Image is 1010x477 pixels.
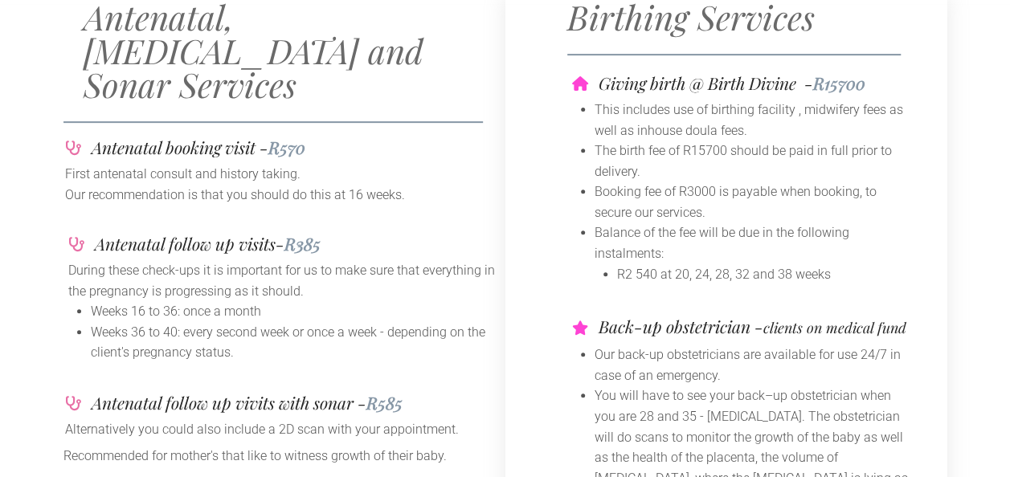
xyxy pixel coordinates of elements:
li: Booking fee of R3000 is payable when booking, to secure our services. [595,181,915,222]
li: Weeks 16 to 36: once a month [91,301,501,322]
p: Alternatively you could also include a 2D scan with your appointment. [65,419,504,440]
li: The birth fee of R15700 should be paid in full prior to delivery. [595,141,915,181]
h4: Giving birth @ Birth Divine - [599,75,865,92]
span: R585 [366,391,403,414]
h4: Antenatal follow up vivits with sonar - [92,394,403,411]
span: R15700 [813,71,865,94]
span: R570 [268,136,305,158]
span: R385 [284,232,321,255]
p: First antenatal consult and history taking. [65,164,504,185]
span: clients on medical fund [763,318,906,337]
p: Our recommendation is that you should do this at 16 weeks. [65,185,504,206]
li: Weeks 36 to 40: every second week or once a week - depending on the client's pregnancy status. [91,322,501,363]
li: This includes use of birthing facility , midwifery fees as well as inhouse doula fees. [595,100,915,141]
li: Our back-up obstetricians are available for use 24/7 in case of an emergency. [595,344,915,385]
h4: Antenatal follow up visits- [95,235,321,252]
p: Recommended for mother's that like to witness growth of their baby. [63,446,505,467]
p: During these check-ups it is important for us to make sure that everything in the pregnancy is pr... [68,260,501,301]
li: Balance of the fee will be due in the following instalments: [595,222,915,263]
h4: Antenatal booking visit - [92,139,305,156]
li: R2 540 at 20, 24, 28, 32 and 38 weeks [617,264,915,285]
h4: Back-up obstetrician - [599,318,910,336]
